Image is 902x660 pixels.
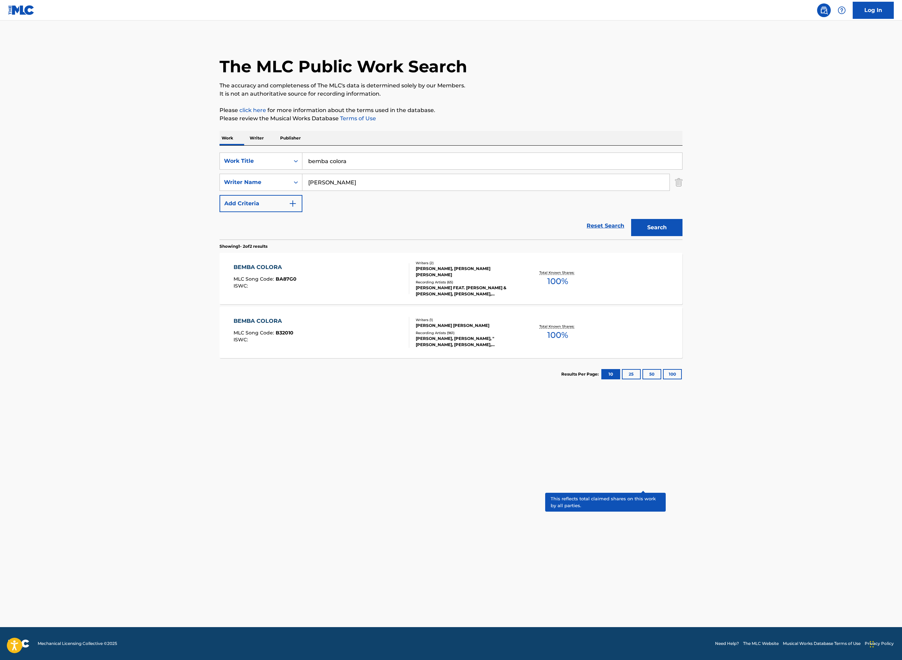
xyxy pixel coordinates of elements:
[220,114,682,123] p: Please review the Musical Works Database
[715,640,739,647] a: Need Help?
[8,639,29,648] img: logo
[220,56,467,77] h1: The MLC Public Work Search
[865,640,894,647] a: Privacy Policy
[547,275,568,288] span: 100 %
[601,369,620,379] button: 10
[220,195,302,212] button: Add Criteria
[642,369,661,379] button: 50
[416,260,519,266] div: Writers ( 2 )
[416,285,519,297] div: [PERSON_NAME] FEAT. [PERSON_NAME] & [PERSON_NAME], [PERSON_NAME], [PERSON_NAME],[PERSON_NAME],[PE...
[289,199,297,208] img: 9d2ae6d4665cec9f34b9.svg
[817,3,831,17] a: Public Search
[631,219,682,236] button: Search
[276,330,293,336] span: B32010
[853,2,894,19] a: Log In
[234,337,250,343] span: ISWC :
[339,115,376,122] a: Terms of Use
[220,131,235,145] p: Work
[8,5,35,15] img: MLC Logo
[234,317,293,325] div: BEMBA COLORA
[838,6,846,14] img: help
[561,371,600,377] p: Results Per Page:
[276,276,297,282] span: BA87G0
[622,369,641,379] button: 25
[675,174,682,191] img: Delete Criterion
[248,131,266,145] p: Writer
[547,329,568,341] span: 100 %
[239,107,266,113] a: click here
[220,307,682,358] a: BEMBA COLORAMLC Song Code:B32010ISWC:Writers (1)[PERSON_NAME] [PERSON_NAME]Recording Artists (961...
[224,178,286,186] div: Writer Name
[234,283,250,289] span: ISWC :
[234,330,276,336] span: MLC Song Code :
[416,266,519,278] div: [PERSON_NAME], [PERSON_NAME] [PERSON_NAME]
[416,317,519,322] div: Writers ( 1 )
[663,369,682,379] button: 100
[416,322,519,329] div: [PERSON_NAME] [PERSON_NAME]
[234,276,276,282] span: MLC Song Code :
[820,6,828,14] img: search
[416,280,519,285] div: Recording Artists ( 65 )
[583,218,628,233] a: Reset Search
[416,330,519,335] div: Recording Artists ( 961 )
[220,253,682,304] a: BEMBA COLORAMLC Song Code:BA87G0ISWC:Writers (2)[PERSON_NAME], [PERSON_NAME] [PERSON_NAME]Recordi...
[278,131,303,145] p: Publisher
[868,627,902,660] iframe: Chat Widget
[539,270,576,275] p: Total Known Shares:
[220,106,682,114] p: Please for more information about the terms used in the database.
[220,82,682,90] p: The accuracy and completeness of The MLC's data is determined solely by our Members.
[220,152,682,240] form: Search Form
[416,335,519,348] div: [PERSON_NAME], [PERSON_NAME], "[PERSON_NAME], [PERSON_NAME], [PERSON_NAME], [PERSON_NAME], [PERSO...
[783,640,861,647] a: Musical Works Database Terms of Use
[220,90,682,98] p: It is not an authoritative source for recording information.
[220,243,267,249] p: Showing 1 - 2 of 2 results
[234,263,297,271] div: BEMBA COLORA
[539,324,576,329] p: Total Known Shares:
[870,634,874,655] div: Drag
[38,640,117,647] span: Mechanical Licensing Collective © 2025
[743,640,779,647] a: The MLC Website
[224,157,286,165] div: Work Title
[835,3,849,17] div: Help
